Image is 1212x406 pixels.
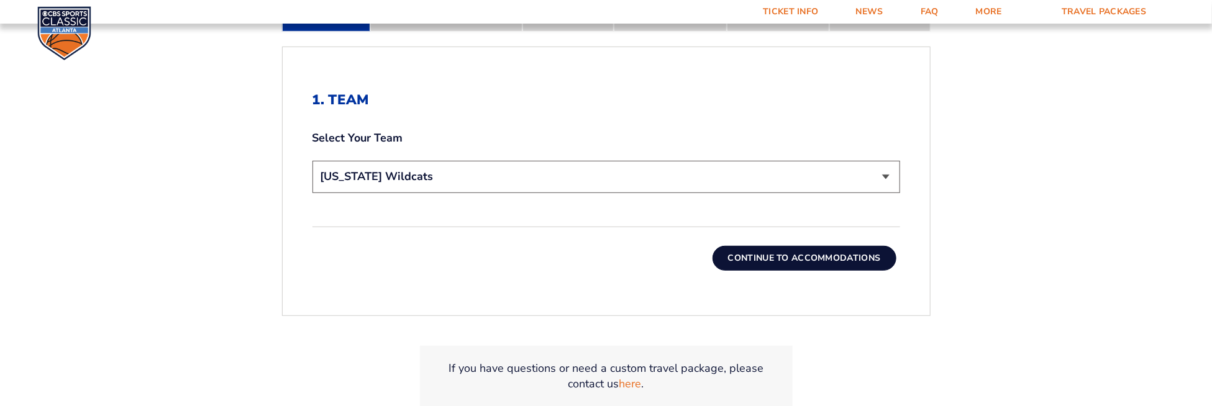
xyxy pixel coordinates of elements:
[37,6,91,60] img: CBS Sports Classic
[312,92,900,108] h2: 1. Team
[435,361,778,392] p: If you have questions or need a custom travel package, please contact us .
[619,376,642,392] a: here
[713,246,896,271] button: Continue To Accommodations
[312,130,900,146] label: Select Your Team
